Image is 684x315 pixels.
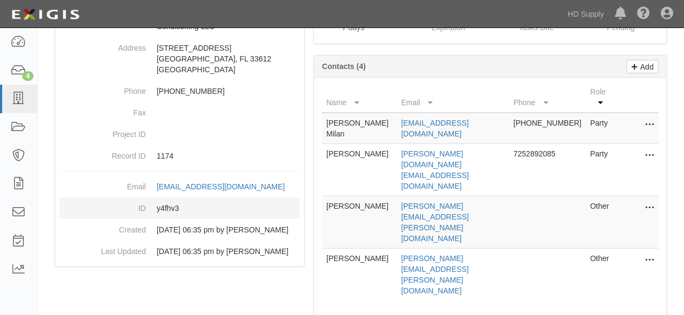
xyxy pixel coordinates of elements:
[59,102,146,118] dt: Fax
[59,80,146,97] dt: Phone
[59,37,146,53] dt: Address
[59,219,300,241] dd: 09/11/2024 06:35 pm by Wonda Arbedul
[637,8,650,20] i: Help Center - Complianz
[59,241,300,262] dd: 09/11/2024 06:35 pm by Wonda Arbedul
[59,219,146,235] dt: Created
[157,182,297,191] a: [EMAIL_ADDRESS][DOMAIN_NAME]
[322,249,397,301] td: [PERSON_NAME]
[401,202,469,243] a: [PERSON_NAME][EMAIL_ADDRESS][PERSON_NAME][DOMAIN_NAME]
[627,60,659,73] a: Add
[322,82,397,113] th: Name
[586,113,615,144] td: Party
[8,5,83,24] img: logo-5460c22ac91f19d4615b14bd174203de0afe785f0fc80cf4dbbc73dc1793850b.png
[59,197,300,219] dd: y4fhv3
[401,149,469,190] a: [PERSON_NAME][DOMAIN_NAME][EMAIL_ADDRESS][DOMAIN_NAME]
[22,71,33,81] div: 4
[322,196,397,249] td: [PERSON_NAME]
[59,145,146,161] dt: Record ID
[157,181,285,192] div: [EMAIL_ADDRESS][DOMAIN_NAME]
[59,241,146,257] dt: Last Updated
[397,82,509,113] th: Email
[586,144,615,196] td: Party
[509,144,586,196] td: 7252892085
[586,196,615,249] td: Other
[322,62,366,71] b: Contacts (4)
[157,150,300,161] p: 1174
[59,124,146,140] dt: Project ID
[562,3,609,25] a: HD Supply
[586,249,615,301] td: Other
[509,82,586,113] th: Phone
[401,254,469,295] a: [PERSON_NAME][EMAIL_ADDRESS][PERSON_NAME][DOMAIN_NAME]
[59,37,300,80] dd: [STREET_ADDRESS] [GEOGRAPHIC_DATA], FL 33612 [GEOGRAPHIC_DATA]
[401,119,469,138] a: [EMAIL_ADDRESS][DOMAIN_NAME]
[322,144,397,196] td: [PERSON_NAME]
[586,82,615,113] th: Role
[59,197,146,214] dt: ID
[59,176,146,192] dt: Email
[59,80,300,102] dd: [PHONE_NUMBER]
[509,113,586,144] td: [PHONE_NUMBER]
[638,60,654,73] p: Add
[322,113,397,144] td: [PERSON_NAME] Milan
